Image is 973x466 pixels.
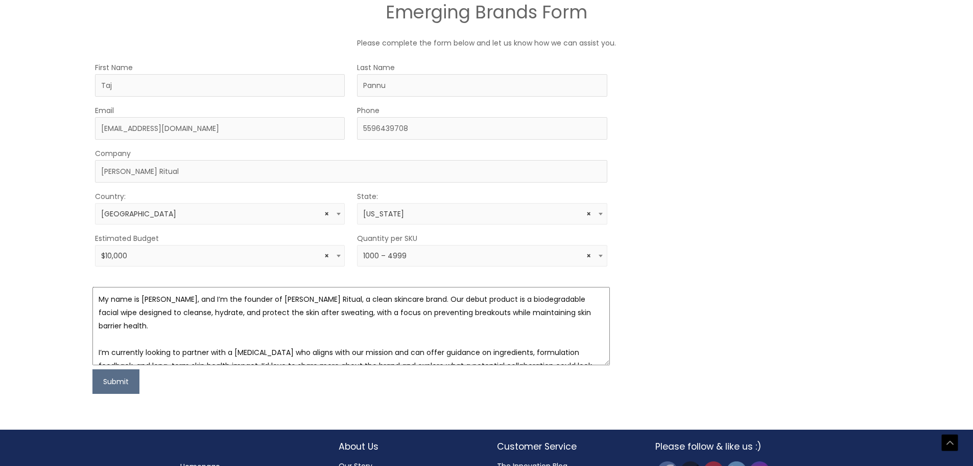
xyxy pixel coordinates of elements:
input: Enter Your Phone Number [357,117,607,140]
input: Last Name [357,74,607,97]
label: Phone [357,105,379,116]
p: Please complete the form below and let us know how we can assist you. [180,36,793,50]
label: Company [95,148,131,159]
label: Estimated Budget [95,233,159,243]
span: United States [101,209,339,219]
h2: Emerging Brands Form [180,1,793,24]
h2: Customer Service [497,440,635,453]
input: Enter Your Email [95,117,345,140]
label: State: [357,191,378,202]
span: × [324,209,329,219]
input: First Name [95,74,345,97]
span: × [586,209,591,219]
span: United States [95,203,345,225]
span: 1000 – 4999 [363,251,601,261]
button: Submit [92,369,139,394]
span: × [586,251,591,261]
span: California [363,209,601,219]
h2: Please follow & like us :) [655,440,793,453]
label: Last Name [357,62,395,73]
label: First Name [95,62,133,73]
span: 1000 – 4999 [357,245,607,267]
span: $10,000 [101,251,339,261]
span: California [357,203,607,225]
span: $10,000 [95,245,345,267]
h2: About Us [339,440,477,453]
input: Company Name [95,160,607,183]
label: Email [95,105,114,116]
span: × [324,251,329,261]
label: Country: [95,191,126,202]
label: Quantity per SKU [357,233,417,243]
